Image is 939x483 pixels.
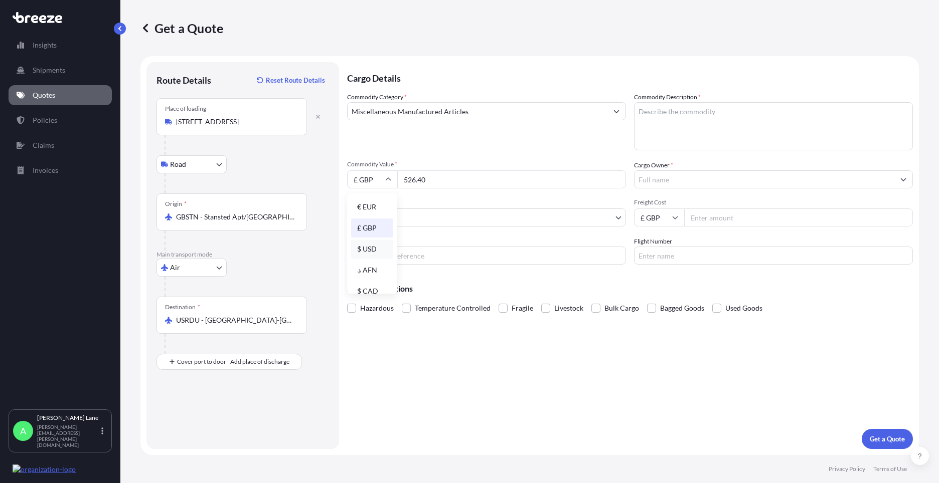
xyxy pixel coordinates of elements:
input: Full name [635,170,894,188]
p: Special Conditions [347,285,913,293]
div: $ USD [351,239,393,259]
p: Route Details [156,74,211,86]
span: Used Goods [725,301,762,316]
p: Main transport mode [156,251,329,259]
a: Policies [9,110,112,130]
label: Commodity Description [634,92,701,102]
label: Flight Number [634,236,672,247]
div: € EUR [351,197,393,216]
span: Air [170,263,180,273]
div: £ GBP [351,218,393,237]
p: Shipments [33,65,65,75]
a: Terms of Use [873,465,907,473]
button: Show suggestions [607,102,625,120]
input: Destination [176,315,294,325]
span: A [20,426,26,436]
input: Place of loading [176,117,294,127]
button: Select transport [156,155,227,173]
span: Temperature Controlled [415,301,491,316]
label: Commodity Category [347,92,407,102]
span: Cover port to door - Add place of discharge [177,357,289,367]
span: Bagged Goods [660,301,704,316]
p: Get a Quote [140,20,223,36]
img: organization-logo [13,464,76,474]
input: Enter amount [684,208,913,226]
div: ؋ AFN [351,261,393,280]
a: Quotes [9,85,112,105]
div: $ CAD [351,282,393,301]
a: Privacy Policy [829,465,865,473]
div: Destination [165,303,200,311]
span: Fragile [512,301,533,316]
a: Claims [9,135,112,155]
span: Freight Cost [634,198,913,206]
div: Place of loading [165,105,206,113]
span: Road [170,159,186,169]
a: Invoices [9,160,112,180]
input: Select a commodity type [348,102,607,120]
input: Origin [176,212,294,222]
span: Bulk Cargo [604,301,639,316]
p: Insights [33,40,57,50]
a: Shipments [9,60,112,80]
button: Get a Quote [862,429,913,449]
p: Reset Route Details [266,75,325,85]
button: Reset Route Details [252,72,329,88]
p: [PERSON_NAME] Lane [37,414,99,422]
p: [PERSON_NAME][EMAIL_ADDRESS][PERSON_NAME][DOMAIN_NAME] [37,424,99,448]
p: Claims [33,140,54,150]
span: Livestock [554,301,583,316]
p: Invoices [33,165,58,175]
input: Enter name [634,247,913,265]
button: Pallet [347,208,626,226]
p: Cargo Details [347,62,913,92]
label: Cargo Owner [634,160,673,170]
p: Get a Quote [870,434,905,444]
span: Commodity Value [347,160,626,168]
input: Your internal reference [347,247,626,265]
p: Policies [33,115,57,125]
p: Quotes [33,90,55,100]
button: Cover port to door - Add place of discharge [156,354,302,370]
span: Hazardous [360,301,394,316]
button: Show suggestions [894,170,912,188]
a: Insights [9,35,112,55]
div: Origin [165,200,187,208]
button: Select transport [156,259,227,277]
input: Type amount [397,170,626,188]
